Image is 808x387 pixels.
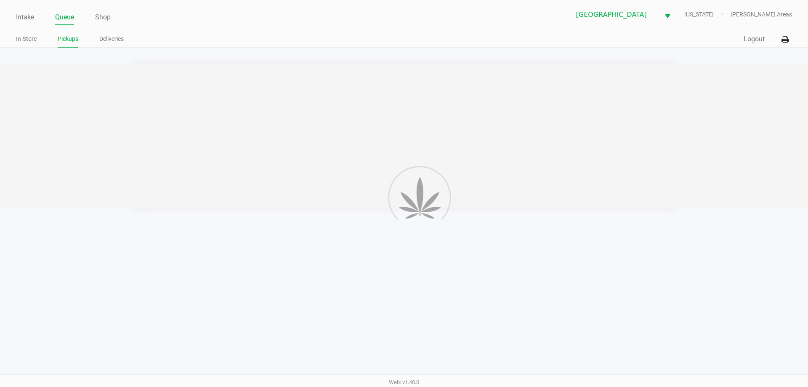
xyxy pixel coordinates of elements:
a: Pickups [58,34,78,44]
a: Queue [55,11,74,23]
span: [GEOGRAPHIC_DATA] [576,10,654,20]
span: [US_STATE] [684,10,731,19]
a: Shop [95,11,111,23]
a: Deliveries [99,34,124,44]
span: Web: v1.40.0 [389,379,419,385]
button: Logout [744,34,765,44]
a: In-Store [16,34,37,44]
button: Select [659,5,675,24]
a: Intake [16,11,34,23]
span: [PERSON_NAME] Areas [731,10,792,19]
